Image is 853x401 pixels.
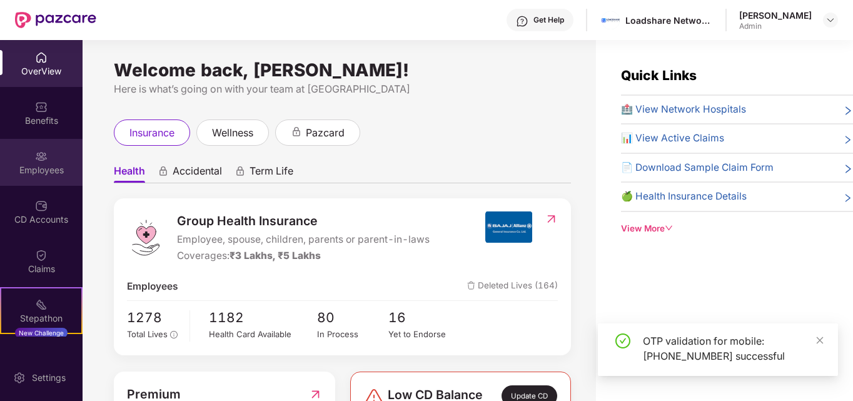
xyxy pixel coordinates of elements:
span: close [815,336,824,345]
img: logo [127,219,164,256]
span: check-circle [615,333,630,348]
div: Coverages: [177,248,430,263]
span: 🏥 View Network Hospitals [621,102,746,117]
span: Health [114,165,145,183]
div: [PERSON_NAME] [739,9,812,21]
span: right [843,163,853,175]
img: insurerIcon [485,211,532,243]
span: wellness [212,125,253,141]
span: right [843,133,853,146]
img: svg+xml;base64,PHN2ZyBpZD0iQmVuZWZpdHMiIHhtbG5zPSJodHRwOi8vd3d3LnczLm9yZy8yMDAwL3N2ZyIgd2lkdGg9Ij... [35,101,48,113]
img: svg+xml;base64,PHN2ZyBpZD0iQ2xhaW0iIHhtbG5zPSJodHRwOi8vd3d3LnczLm9yZy8yMDAwL3N2ZyIgd2lkdGg9IjIwIi... [35,249,48,261]
div: animation [235,166,246,177]
div: OTP validation for mobile: [PHONE_NUMBER] successful [643,333,823,363]
span: Employees [127,279,178,294]
span: Quick Links [621,68,697,83]
img: svg+xml;base64,PHN2ZyB4bWxucz0iaHR0cDovL3d3dy53My5vcmcvMjAwMC9zdmciIHdpZHRoPSIyMSIgaGVpZ2h0PSIyMC... [35,298,48,311]
img: svg+xml;base64,PHN2ZyBpZD0iU2V0dGluZy0yMHgyMCIgeG1sbnM9Imh0dHA6Ly93d3cudzMub3JnLzIwMDAvc3ZnIiB3aW... [13,372,26,384]
span: 📄 Download Sample Claim Form [621,160,774,175]
img: New Pazcare Logo [15,12,96,28]
div: In Process [317,328,389,341]
div: Here is what’s going on with your team at [GEOGRAPHIC_DATA] [114,81,571,97]
div: Loadshare Networks Pvt Ltd [625,14,713,26]
img: RedirectIcon [545,213,558,225]
span: Deleted Lives (164) [467,279,558,294]
div: Health Card Available [209,328,316,341]
span: ₹3 Lakhs, ₹5 Lakhs [230,250,321,261]
div: Settings [28,372,69,384]
img: 1629197545249.jpeg [602,11,620,29]
div: Stepathon [1,312,81,325]
span: 🍏 Health Insurance Details [621,189,747,204]
span: down [665,224,674,233]
div: View More [621,222,853,235]
span: Total Lives [127,329,168,339]
div: animation [158,166,169,177]
div: New Challenge [15,328,68,338]
span: Employee, spouse, children, parents or parent-in-laws [177,232,430,247]
span: 📊 View Active Claims [621,131,724,146]
img: svg+xml;base64,PHN2ZyBpZD0iSGVscC0zMngzMiIgeG1sbnM9Imh0dHA6Ly93d3cudzMub3JnLzIwMDAvc3ZnIiB3aWR0aD... [516,15,528,28]
span: info-circle [170,331,178,338]
span: 1182 [209,307,316,328]
div: Get Help [533,15,564,25]
div: Yet to Endorse [388,328,460,341]
img: svg+xml;base64,PHN2ZyBpZD0iRW1wbG95ZWVzIiB4bWxucz0iaHR0cDovL3d3dy53My5vcmcvMjAwMC9zdmciIHdpZHRoPS... [35,150,48,163]
img: svg+xml;base64,PHN2ZyBpZD0iSG9tZSIgeG1sbnM9Imh0dHA6Ly93d3cudzMub3JnLzIwMDAvc3ZnIiB3aWR0aD0iMjAiIG... [35,51,48,64]
div: Admin [739,21,812,31]
span: Accidental [173,165,222,183]
span: right [843,191,853,204]
span: pazcard [306,125,345,141]
span: Term Life [250,165,293,183]
img: svg+xml;base64,PHN2ZyBpZD0iQ0RfQWNjb3VudHMiIGRhdGEtbmFtZT0iQ0QgQWNjb3VudHMiIHhtbG5zPSJodHRwOi8vd3... [35,200,48,212]
img: svg+xml;base64,PHN2ZyBpZD0iRHJvcGRvd24tMzJ4MzIiIHhtbG5zPSJodHRwOi8vd3d3LnczLm9yZy8yMDAwL3N2ZyIgd2... [825,15,835,25]
span: insurance [129,125,174,141]
span: Group Health Insurance [177,211,430,231]
img: deleteIcon [467,282,475,290]
span: 16 [388,307,460,328]
div: Welcome back, [PERSON_NAME]! [114,65,571,75]
div: animation [291,126,302,138]
span: 1278 [127,307,181,328]
span: 80 [317,307,389,328]
span: right [843,104,853,117]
